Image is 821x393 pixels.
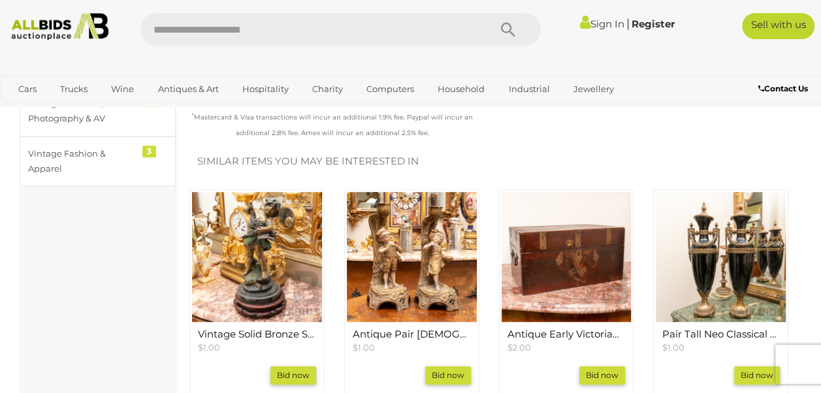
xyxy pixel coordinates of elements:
[626,16,630,31] span: |
[270,366,316,385] a: Bid now
[142,146,156,157] div: 3
[353,329,471,340] h4: Antique Pair [DEMOGRAPHIC_DATA] [PERSON_NAME] Turn Wien Ceramic Candle Holders with Figurative Form
[304,78,351,100] a: Charity
[500,78,558,100] a: Industrial
[192,192,322,322] img: Vintage Solid Bronze Statue of Child with Goose, Limited Edition 81of 100, After August Moreau, o...
[353,329,471,353] a: Antique Pair [DEMOGRAPHIC_DATA] [PERSON_NAME] Turn Wien Ceramic Candle Holders with Figurative Fo...
[662,329,780,353] a: Pair Tall Neo Classical Style Heavy Gilt Brass Ebony Porcelain Lidded Urns $1.00
[192,113,473,136] small: Mastercard & Visa transactions will incur an additional 1.9% fee. Paypal will incur an additional...
[662,341,780,354] p: $1.00
[358,78,423,100] a: Computers
[507,329,626,340] h4: Antique Early Victorian Strong Box with Brass Fititngs, Brass Crown to Front
[150,78,227,100] a: Antiques & Art
[347,192,477,322] img: Antique Pair Austrian Ernst Wahliss Turn Wien Ceramic Candle Holders with Figurative Form
[502,192,632,322] img: Antique Early Victorian Strong Box with Brass Fititngs, Brass Crown to Front
[198,329,316,340] h4: Vintage Solid Bronze Statue of Child with Goose, Limited Edition 81of 100, After [PERSON_NAME], o...
[580,18,624,30] a: Sign In
[565,78,622,100] a: Jewellery
[198,329,316,353] a: Vintage Solid Bronze Statue of Child with Goose, Limited Edition 81of 100, After [PERSON_NAME], o...
[108,100,218,121] a: [GEOGRAPHIC_DATA]
[425,366,471,385] a: Bid now
[353,341,471,354] p: $1.00
[20,136,176,187] a: Vintage Fashion & Apparel 3
[52,78,96,100] a: Trucks
[103,78,142,100] a: Wine
[234,78,297,100] a: Hospitality
[6,13,114,40] img: Allbids.com.au
[429,78,493,100] a: Household
[507,329,626,353] a: Antique Early Victorian Strong Box with Brass Fititngs, Brass Crown to Front $2.00
[632,18,675,30] a: Register
[197,156,781,167] h2: Similar items you may be interested in
[198,341,316,354] p: $1.00
[28,146,136,177] div: Vintage Fashion & Apparel
[507,341,626,354] p: $2.00
[758,84,808,93] b: Contact Us
[10,78,45,100] a: Cars
[475,13,541,46] button: Search
[28,96,136,127] div: Vintage Cameras, Photography & AV
[734,366,780,385] a: Bid now
[10,100,52,121] a: Office
[20,86,176,136] a: Vintage Cameras, Photography & AV 3
[656,192,786,322] img: Pair Tall Neo Classical Style Heavy Gilt Brass Ebony Porcelain Lidded Urns
[58,100,102,121] a: Sports
[742,13,814,39] a: Sell with us
[758,82,811,96] a: Contact Us
[662,329,780,340] h4: Pair Tall Neo Classical Style Heavy Gilt Brass Ebony Porcelain Lidded Urns
[579,366,625,385] a: Bid now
